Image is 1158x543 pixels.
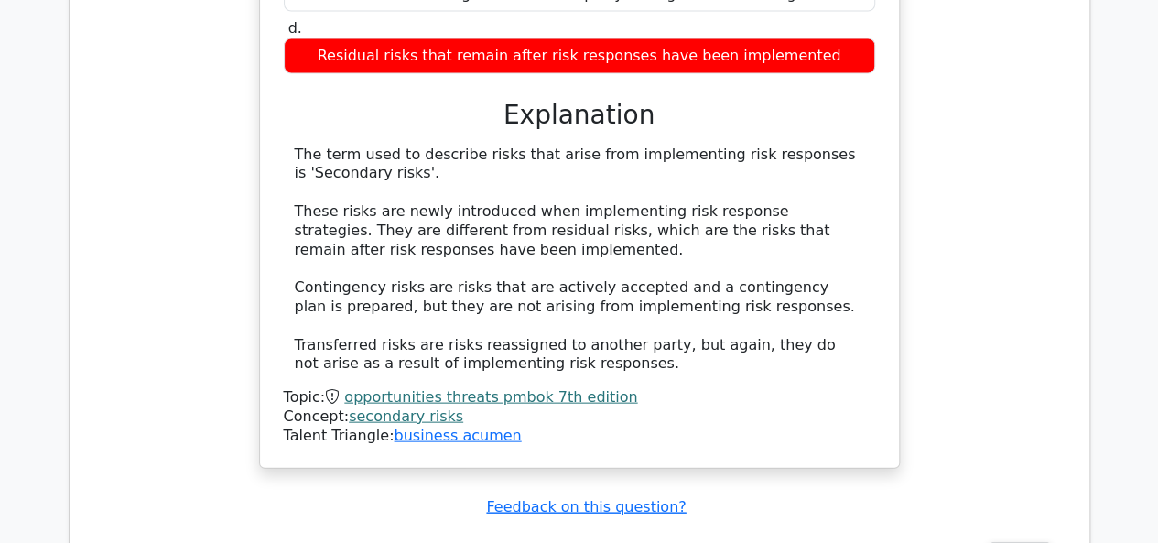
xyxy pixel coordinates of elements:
a: secondary risks [349,407,463,425]
a: business acumen [394,427,521,444]
div: The term used to describe risks that arise from implementing risk responses is 'Secondary risks'.... [295,146,864,375]
div: Concept: [284,407,875,427]
span: d. [288,19,302,37]
h3: Explanation [295,100,864,131]
div: Residual risks that remain after risk responses have been implemented [284,38,875,74]
a: opportunities threats pmbok 7th edition [344,388,637,406]
div: Talent Triangle: [284,388,875,445]
a: Feedback on this question? [486,498,686,516]
div: Topic: [284,388,875,407]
